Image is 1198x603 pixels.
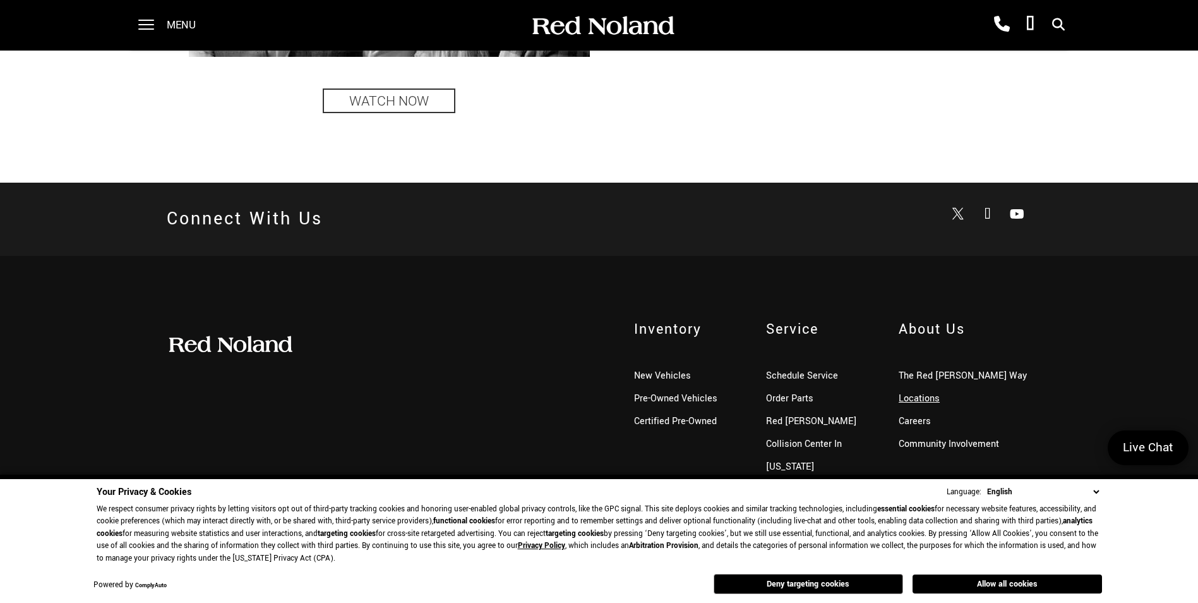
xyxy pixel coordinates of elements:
span: About Us [899,319,1031,339]
span: Inventory [634,319,748,339]
button: Allow all cookies [913,575,1102,594]
a: Open Twitter in a new window [945,202,971,228]
strong: essential cookies [877,504,935,515]
strong: targeting cookies [546,528,604,539]
a: Careers [899,415,931,428]
a: Open Facebook in a new window [975,202,1000,227]
a: Community Involvement [899,437,999,451]
a: The Red [PERSON_NAME] Way [899,369,1027,382]
img: Red Noland Auto Group [530,15,675,37]
div: Powered by [93,582,167,590]
button: Deny targeting cookies [714,574,903,594]
div: Language: [947,488,981,496]
span: Live Chat [1117,439,1180,456]
a: Open Youtube-play in a new window [1005,202,1030,227]
a: New Vehicles [634,369,691,382]
a: Order Parts [766,392,813,405]
a: Pre-Owned Vehicles [634,392,717,405]
strong: targeting cookies [318,528,376,539]
span: Service [766,319,880,339]
a: Schedule Service [766,369,838,382]
a: Locations [899,392,940,405]
a: Watch Now [323,88,455,113]
img: Red Noland Auto Group [167,335,293,354]
a: Live Chat [1108,430,1189,465]
select: Language Select [984,485,1102,499]
span: Your Privacy & Cookies [97,485,191,499]
strong: analytics cookies [97,516,1093,539]
h2: Connect With Us [167,202,323,237]
a: Red [PERSON_NAME] Collision Center In [US_STATE][GEOGRAPHIC_DATA] [766,415,856,496]
a: ComplyAuto [135,582,167,590]
p: We respect consumer privacy rights by letting visitors opt out of third-party tracking cookies an... [97,503,1102,565]
a: Certified Pre-Owned [634,415,717,428]
a: Privacy Policy [518,540,565,551]
strong: Arbitration Provision [629,540,698,551]
strong: functional cookies [433,516,495,527]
